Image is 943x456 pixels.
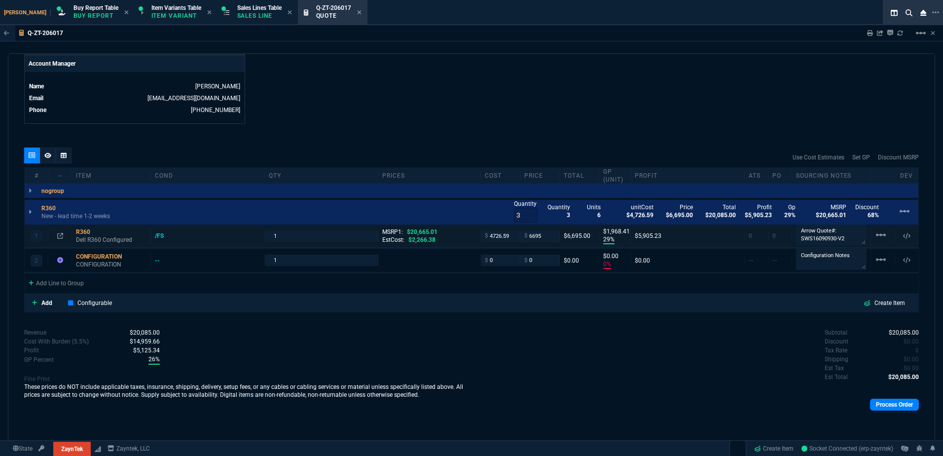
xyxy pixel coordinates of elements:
span: 0 [915,347,919,354]
a: 469-609-4841 [191,107,240,114]
div: # [25,172,48,180]
a: msbcCompanyName [105,444,153,453]
span: Item Variants Table [151,4,201,11]
span: $2,266.38 [408,236,435,243]
div: price [520,172,560,180]
div: qty [265,172,379,180]
p: 1 [35,232,38,240]
a: Use Cost Estimates [793,153,844,162]
mat-icon: Example home icon [915,27,927,39]
div: PO [768,172,792,180]
tr: undefined [29,93,241,103]
nx-icon: Item not found in Business Central. The quote is still valid. [57,257,63,264]
p: spec.value [879,373,919,381]
div: prices [378,172,481,180]
a: Global State [10,444,36,453]
div: -- [155,257,169,265]
p: undefined [825,373,848,381]
p: undefined [825,346,847,355]
p: 2 [35,257,38,265]
div: -- [48,172,72,180]
span: Email [29,95,43,102]
p: Item Variant [151,12,201,20]
span: $ [524,257,527,265]
nx-icon: Close Workbench [916,7,930,19]
span: Revenue [130,329,160,336]
p: spec.value [895,337,919,346]
span: 0 [904,365,919,372]
div: /FS [155,232,173,240]
a: Create Item [750,441,798,456]
p: These prices do NOT include applicable taxes, insurance, shipping, delivery, setup fees, or any c... [24,383,471,399]
span: [PERSON_NAME] [4,9,51,16]
p: Quantity [514,200,538,208]
div: EstCost: [382,236,476,244]
div: CONFIGURATION [76,253,146,261]
span: Phone [29,107,46,114]
div: ATS [745,172,768,180]
span: -- [749,257,754,264]
nx-icon: Split Panels [887,7,902,19]
p: nogroup [41,187,64,195]
a: t9MT8zSvqvZMoBMvAABS [801,444,893,453]
div: Add Line to Group [25,273,88,291]
span: 0 [749,232,752,239]
span: With Burden (5.5%) [133,347,160,354]
a: Set GP [852,153,870,162]
p: With Burden (5.5%) [24,346,39,355]
span: $20,665.01 [407,228,437,235]
span: 0 [904,338,919,345]
p: spec.value [907,346,919,355]
div: $6,695.00 [564,232,595,240]
div: cond [151,172,265,180]
div: Sourcing Notes [792,172,871,180]
nx-icon: Back to Table [4,30,9,37]
p: $0.00 [603,252,626,260]
tr: undefined [29,81,241,91]
div: dev [895,172,918,180]
p: undefined [825,328,847,337]
span: Cost With Burden (5.5%) [130,338,160,345]
nx-icon: Close Tab [124,9,129,17]
p: Revenue [24,328,46,337]
div: Total [560,172,599,180]
p: Sales Line [237,12,282,20]
p: Buy Report [73,12,118,20]
div: GP (unit) [599,168,631,184]
p: 0% [603,260,611,269]
span: 20085 [888,374,919,380]
p: Cost With Burden (5.5%) [24,337,89,346]
p: R360 [41,204,56,212]
span: 0 [904,356,919,363]
p: spec.value [895,364,919,373]
p: spec.value [880,328,919,337]
tr: undefined [29,105,241,115]
mat-icon: Example home icon [875,229,887,241]
p: spec.value [139,355,160,365]
div: $0.00 [635,257,740,265]
p: Account Manager [25,55,245,72]
p: $1,968.41 [603,228,626,235]
span: Q-ZT-206017 [316,4,351,11]
div: $0.00 [564,257,595,265]
span: 0 [772,232,776,239]
nx-icon: Open New Tab [932,8,939,17]
p: undefined [825,337,848,346]
mat-icon: Example home icon [875,254,887,266]
p: Configurable [77,299,112,307]
p: spec.value [120,337,160,346]
span: $ [524,232,527,240]
a: Discount MSRP [878,153,919,162]
span: -- [772,257,777,264]
div: $5,905.23 [635,232,740,240]
p: spec.value [895,355,919,364]
div: MSRP1: [382,228,476,236]
p: Q-ZT-206017 [28,29,63,37]
p: CONFIGURATION [76,261,146,268]
span: With Burden (5.5%) [148,355,160,365]
nx-icon: Close Tab [357,9,362,17]
nx-icon: Open In Opposite Panel [57,232,63,239]
nx-icon: Search [902,7,916,19]
p: With Burden (5.5%) [24,355,54,364]
p: 29% [603,235,615,244]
